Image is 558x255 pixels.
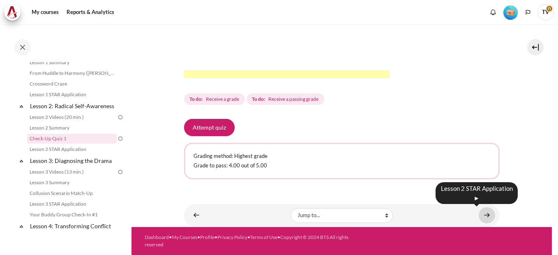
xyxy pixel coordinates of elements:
[17,102,25,110] span: Collapse
[194,162,490,170] p: Grade to pass: 4.00 out of 5.00
[145,234,169,240] a: Dashboard
[27,58,117,67] a: Lesson 1 Summary
[27,210,117,220] a: Your Buddy Group Check-In #1
[200,234,214,240] a: Profile
[117,135,124,142] img: To do
[7,6,18,19] img: Architeck
[17,157,25,165] span: Collapse
[522,6,534,19] button: Languages
[27,134,117,144] a: Check-Up Quiz 1
[206,95,239,103] span: Receive a grade
[436,182,518,204] div: Lesson 2 STAR Application ►
[250,234,277,240] a: Terms of Use
[27,112,117,122] a: Lesson 2 Videos (20 min.)
[27,79,117,89] a: Crossword Craze
[172,234,197,240] a: My Courses
[145,234,358,248] div: • • • • •
[4,4,25,21] a: Architeck Architeck
[145,234,348,248] a: Copyright © 2024 BTS All rights reserved
[27,167,117,177] a: Lesson 3 Videos (13 min.)
[503,5,518,20] img: Level #1
[252,95,265,103] strong: To do:
[27,90,117,100] a: Lesson 1 STAR Application
[189,95,203,103] strong: To do:
[117,114,124,121] img: To do
[117,168,124,176] img: To do
[27,123,117,133] a: Lesson 2 Summary
[27,144,117,154] a: Lesson 2 STAR Application
[500,5,521,20] a: Level #1
[29,4,62,21] a: My courses
[537,4,554,21] a: User menu
[217,234,247,240] a: Privacy Policy
[537,4,554,21] span: TV
[184,119,235,136] button: Attempt quiz
[29,155,117,166] a: Lesson 3: Diagnosing the Drama
[64,4,117,21] a: Reports & Analytics
[194,152,490,160] p: Grading method: Highest grade
[17,222,25,230] span: Collapse
[487,6,499,19] div: Show notification window with no new notifications
[184,92,326,107] div: Completion requirements for Check-Up Quiz 1
[29,100,117,111] a: Lesson 2: Radical Self-Awareness
[27,188,117,198] a: Collusion Scenario Match-Up
[268,95,318,103] span: Receive a passing grade
[188,207,205,223] a: ◄ Lesson 2 Summary
[27,178,117,188] a: Lesson 3 Summary
[29,220,117,232] a: Lesson 4: Transforming Conflict
[27,68,117,78] a: From Huddle to Harmony ([PERSON_NAME]'s Story)
[27,199,117,209] a: Lesson 3 STAR Application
